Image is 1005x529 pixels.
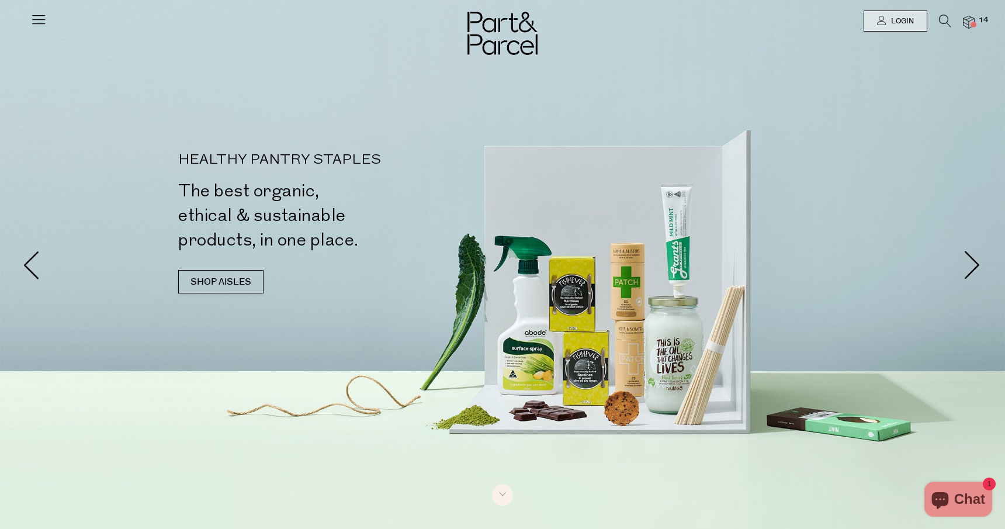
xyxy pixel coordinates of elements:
span: Login [888,16,914,26]
p: HEALTHY PANTRY STAPLES [178,153,507,167]
h2: The best organic, ethical & sustainable products, in one place. [178,179,507,253]
img: Part&Parcel [467,12,538,55]
a: 14 [963,16,975,28]
span: 14 [976,15,991,26]
a: Login [864,11,927,32]
a: SHOP AISLES [178,270,264,293]
inbox-online-store-chat: Shopify online store chat [921,482,996,520]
